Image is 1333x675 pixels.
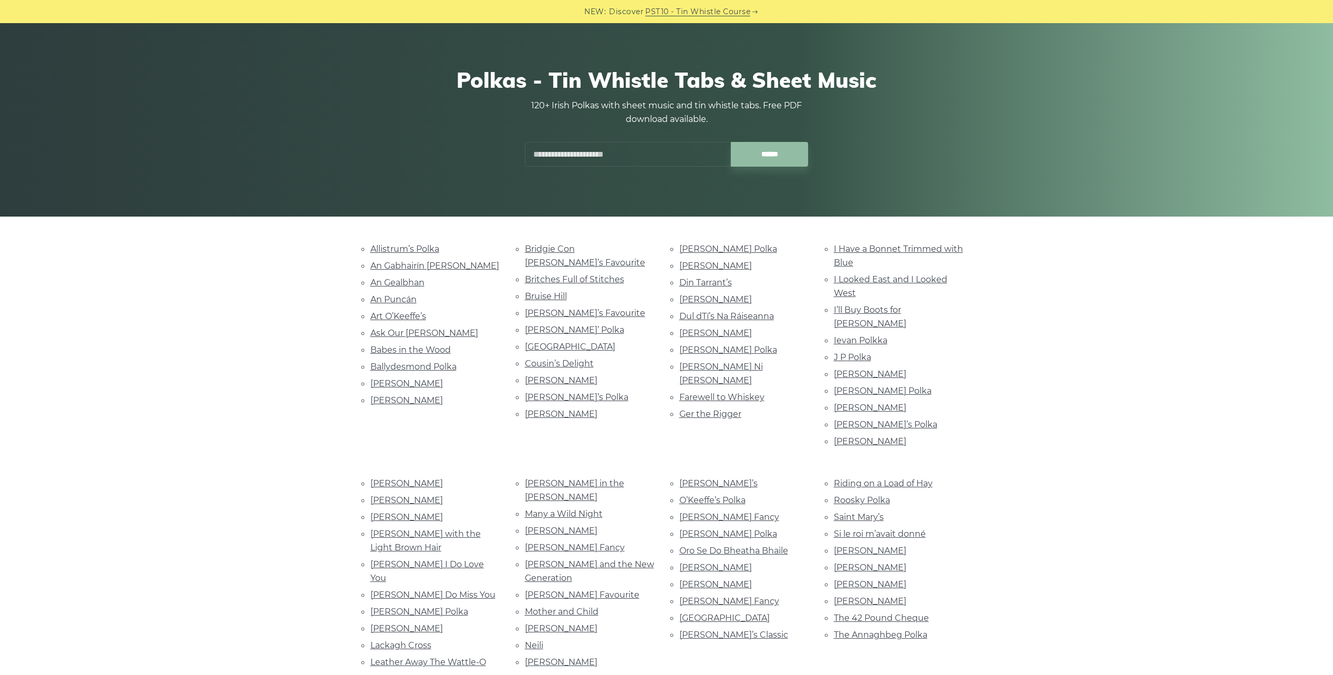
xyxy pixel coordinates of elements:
a: Neili [525,640,543,650]
a: [GEOGRAPHIC_DATA] [679,613,770,623]
a: Art O’Keeffe’s [370,311,426,321]
a: [PERSON_NAME] [525,657,597,667]
a: Ievan Polkka [834,335,887,345]
a: [PERSON_NAME] and the New Generation [525,559,654,583]
a: [PERSON_NAME]’ Polka [525,325,624,335]
a: [PERSON_NAME] [370,395,443,405]
a: [PERSON_NAME] Fancy [679,596,779,606]
a: [PERSON_NAME] [834,546,906,556]
a: The 42 Pound Cheque [834,613,929,623]
a: Ask Our [PERSON_NAME] [370,328,478,338]
a: [PERSON_NAME] [525,526,597,536]
a: [PERSON_NAME] [679,579,752,589]
a: Ger the Rigger [679,409,741,419]
a: [PERSON_NAME] [525,409,597,419]
a: [PERSON_NAME] Polka [679,345,777,355]
span: NEW: [584,6,606,18]
a: [PERSON_NAME] [370,495,443,505]
a: [PERSON_NAME] [679,294,752,304]
a: An Gealbhan [370,278,425,288]
a: Britches Full of Stitches [525,274,624,284]
a: [PERSON_NAME] [834,436,906,446]
a: [PERSON_NAME] [834,369,906,379]
a: The Annaghbeg Polka [834,630,927,640]
a: [PERSON_NAME] Polka [834,386,932,396]
a: [PERSON_NAME]’s Polka [525,392,628,402]
a: [PERSON_NAME] Polka [679,529,777,539]
a: [PERSON_NAME]’s Favourite [525,308,645,318]
a: [PERSON_NAME] [834,403,906,413]
a: [PERSON_NAME] [370,623,443,633]
a: Si le roi m’avait donné [834,529,926,539]
a: Din Tarrant’s [679,278,732,288]
a: Oro Se Do Bheatha Bhaile [679,546,788,556]
a: PST10 - Tin Whistle Course [645,6,750,18]
a: [PERSON_NAME] [370,512,443,522]
a: [PERSON_NAME] Polka [679,244,777,254]
a: Bridgie Con [PERSON_NAME]’s Favourite [525,244,645,268]
a: [PERSON_NAME] Favourite [525,590,639,600]
a: [PERSON_NAME] I Do Love You [370,559,484,583]
a: Riding on a Load of Hay [834,478,933,488]
a: [PERSON_NAME] [525,375,597,385]
a: Many a Wild Night [525,509,603,519]
a: Allistrum’s Polka [370,244,439,254]
a: Dul dTí’s Na Ráiseanna [679,311,774,321]
p: 120+ Irish Polkas with sheet music and tin whistle tabs. Free PDF download available. [525,99,809,126]
a: [PERSON_NAME] Polka [370,607,468,617]
a: Leather Away The Wattle-O [370,657,486,667]
a: O’Keeffe’s Polka [679,495,746,505]
a: [PERSON_NAME] Fancy [525,543,625,553]
a: I Looked East and I Looked West [834,274,947,298]
h1: Polkas - Tin Whistle Tabs & Sheet Music [370,67,963,93]
a: Cousin’s Delight [525,359,594,369]
a: [PERSON_NAME] [525,623,597,633]
a: [PERSON_NAME] [679,328,752,338]
a: Ballydesmond Polka [370,362,457,372]
a: Farewell to Whiskey [679,392,764,402]
a: [PERSON_NAME] with the Light Brown Hair [370,529,481,553]
a: [PERSON_NAME]’s Classic [679,630,788,640]
a: [GEOGRAPHIC_DATA] [525,342,615,352]
a: I’ll Buy Boots for [PERSON_NAME] [834,305,906,329]
a: I Have a Bonnet Trimmed with Blue [834,244,963,268]
a: Roosky Polka [834,495,890,505]
a: [PERSON_NAME] Fancy [679,512,779,522]
span: Discover [609,6,644,18]
a: An Gabhairín [PERSON_NAME] [370,261,499,271]
a: [PERSON_NAME]’s Polka [834,420,937,429]
a: Babes in the Wood [370,345,451,355]
a: Bruise Hill [525,291,567,301]
a: [PERSON_NAME] [679,562,752,572]
a: [PERSON_NAME] [834,579,906,589]
a: J P Polka [834,352,871,362]
a: [PERSON_NAME] [679,261,752,271]
a: [PERSON_NAME] in the [PERSON_NAME] [525,478,624,502]
a: [PERSON_NAME] [370,478,443,488]
a: [PERSON_NAME] Ni [PERSON_NAME] [679,362,763,385]
a: [PERSON_NAME] [834,562,906,572]
a: [PERSON_NAME] Do Miss You [370,590,495,600]
a: [PERSON_NAME] [834,596,906,606]
a: [PERSON_NAME]’s [679,478,758,488]
a: Saint Mary’s [834,512,884,522]
a: Lackagh Cross [370,640,431,650]
a: Mother and Child [525,607,598,617]
a: An Puncán [370,294,417,304]
a: [PERSON_NAME] [370,379,443,388]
